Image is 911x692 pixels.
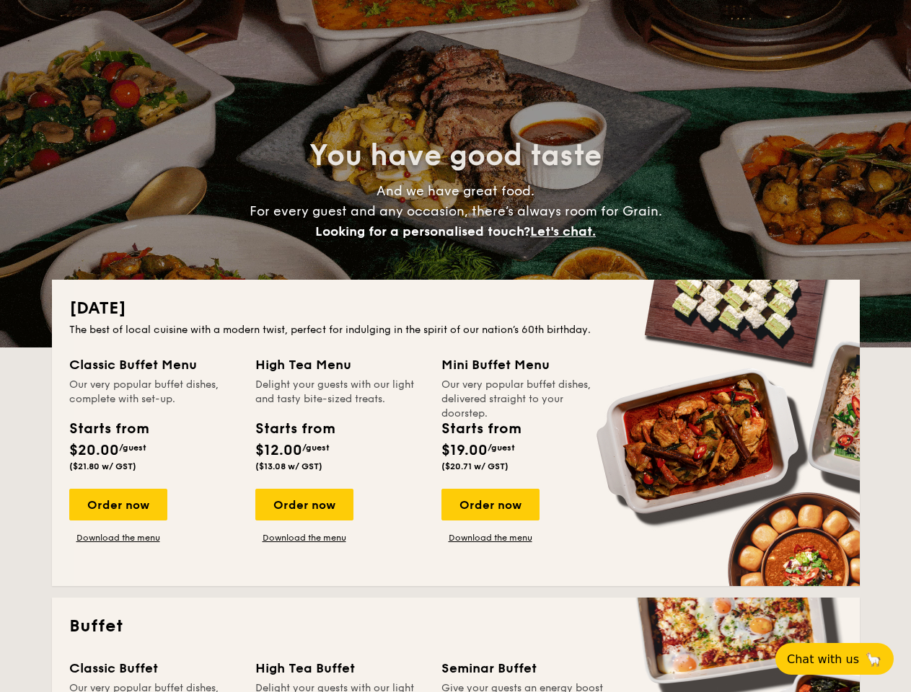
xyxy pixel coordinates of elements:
span: ($21.80 w/ GST) [69,461,136,471]
span: ($20.71 w/ GST) [441,461,509,471]
div: Order now [441,489,540,520]
div: Delight your guests with our light and tasty bite-sized treats. [255,378,424,407]
h2: [DATE] [69,297,842,320]
span: You have good taste [309,138,602,173]
div: Order now [69,489,167,520]
h2: Buffet [69,615,842,638]
a: Download the menu [255,532,353,544]
div: Classic Buffet [69,658,238,678]
span: Let's chat. [530,223,596,239]
a: Download the menu [441,532,540,544]
span: /guest [302,443,330,453]
span: $20.00 [69,442,119,459]
span: $12.00 [255,442,302,459]
div: High Tea Buffet [255,658,424,678]
div: Seminar Buffet [441,658,610,678]
div: Starts from [255,418,334,440]
div: High Tea Menu [255,355,424,375]
span: And we have great food. For every guest and any occasion, there’s always room for Grain. [250,183,662,239]
a: Download the menu [69,532,167,544]
span: /guest [488,443,515,453]
div: Starts from [69,418,148,440]
span: Chat with us [787,652,859,666]
span: 🦙 [865,651,882,667]
div: The best of local cuisine with a modern twist, perfect for indulging in the spirit of our nation’... [69,323,842,337]
div: Classic Buffet Menu [69,355,238,375]
div: Our very popular buffet dishes, delivered straight to your doorstep. [441,378,610,407]
button: Chat with us🦙 [775,643,894,675]
span: Looking for a personalised touch? [315,223,530,239]
div: Starts from [441,418,520,440]
span: ($13.08 w/ GST) [255,461,322,471]
span: /guest [119,443,146,453]
div: Our very popular buffet dishes, complete with set-up. [69,378,238,407]
div: Mini Buffet Menu [441,355,610,375]
span: $19.00 [441,442,488,459]
div: Order now [255,489,353,520]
